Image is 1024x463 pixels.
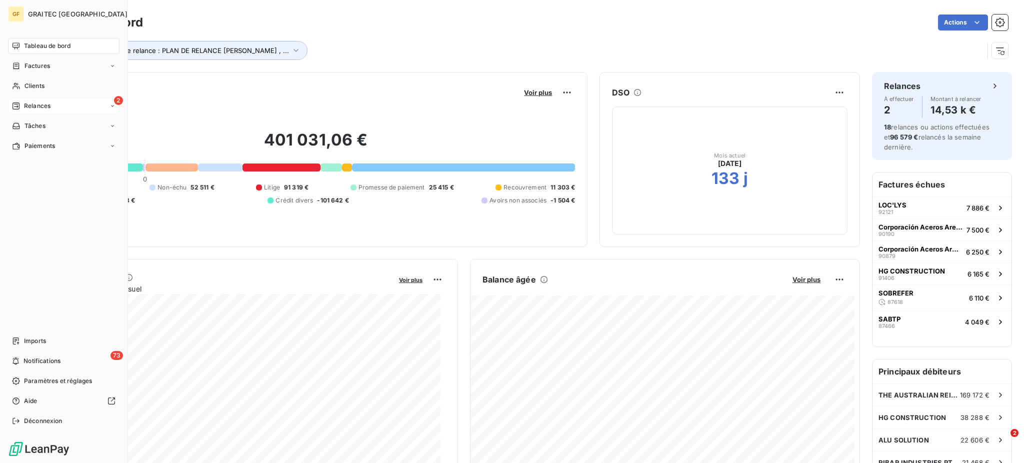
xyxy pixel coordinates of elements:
span: 25 415 € [429,183,454,192]
span: À effectuer [884,96,914,102]
span: 2 [114,96,123,105]
span: Crédit divers [275,196,313,205]
span: 22 606 € [960,436,989,444]
span: LOC'LYS [878,201,906,209]
button: Actions [938,14,988,30]
div: GF [8,6,24,22]
h6: DSO [612,86,629,98]
span: 6 110 € [969,294,989,302]
button: Corporación Aceros Arequipa SA908796 250 € [872,240,1011,262]
span: Promesse de paiement [358,183,425,192]
iframe: Intercom live chat [990,429,1014,453]
button: SOBREFER876186 110 € [872,284,1011,310]
span: Montant à relancer [930,96,981,102]
span: Corporación Aceros Arequipa SA [878,245,962,253]
h6: Principaux débiteurs [872,359,1011,383]
span: -1 504 € [550,196,575,205]
span: Recouvrement [503,183,546,192]
span: -101 642 € [317,196,349,205]
span: 90190 [878,231,894,237]
span: Voir plus [524,88,552,96]
span: Mois actuel [714,152,745,158]
button: Corporación Aceros Arequipa SA901907 500 € [872,218,1011,240]
span: Litige [264,183,280,192]
span: 91406 [878,275,894,281]
span: 7 500 € [966,226,989,234]
span: Non-échu [157,183,186,192]
span: SABTP [878,315,900,323]
button: Plan de relance : PLAN DE RELANCE [PERSON_NAME] , ... [93,41,307,60]
h6: Relances [884,80,920,92]
span: Factures [24,61,50,70]
span: Paramètres et réglages [24,376,92,385]
span: Imports [24,336,46,345]
span: 2 [1010,429,1018,437]
span: 169 172 € [960,391,989,399]
span: Voir plus [399,276,422,283]
span: Tableau de bord [24,41,70,50]
span: Tâches [24,121,45,130]
span: 38 288 € [960,413,989,421]
span: 90879 [878,253,895,259]
span: Avoirs non associés [489,196,546,205]
h4: 14,53 k € [930,102,981,118]
h2: 133 [711,168,739,188]
span: 87618 [887,299,903,305]
span: Relances [24,101,50,110]
span: 6 250 € [966,248,989,256]
span: 18 [884,123,891,131]
span: Déconnexion [24,416,62,425]
h2: 401 031,06 € [56,130,575,160]
span: [DATE] [718,158,741,168]
span: 87466 [878,323,895,329]
span: 7 886 € [966,204,989,212]
span: 0 [143,175,147,183]
a: Aide [8,393,119,409]
span: SOBREFER [878,289,913,297]
button: Voir plus [396,275,425,284]
span: 73 [110,351,123,360]
img: Logo LeanPay [8,441,70,457]
span: Chiffre d'affaires mensuel [56,283,392,294]
span: 52 511 € [190,183,214,192]
button: Voir plus [521,88,555,97]
span: 11 303 € [550,183,575,192]
span: Voir plus [792,275,820,283]
h2: j [743,168,748,188]
span: Corporación Aceros Arequipa SA [878,223,962,231]
span: relances ou actions effectuées et relancés la semaine dernière. [884,123,989,151]
span: GRAITEC [GEOGRAPHIC_DATA] [28,10,127,18]
span: HG CONSTRUCTION [878,413,946,421]
span: THE AUSTRALIAN REINFORCING COMPANY [878,391,960,399]
button: SABTP874664 049 € [872,310,1011,332]
h6: Factures échues [872,172,1011,196]
span: HG CONSTRUCTION [878,267,945,275]
span: Clients [24,81,44,90]
button: HG CONSTRUCTION914066 165 € [872,262,1011,284]
h6: Balance âgée [482,273,536,285]
h4: 2 [884,102,914,118]
span: Notifications [23,356,60,365]
button: Voir plus [789,275,823,284]
span: 4 049 € [965,318,989,326]
span: Aide [24,396,37,405]
span: 91 319 € [284,183,308,192]
button: LOC'LYS921217 886 € [872,196,1011,218]
span: Plan de relance : PLAN DE RELANCE [PERSON_NAME] , ... [108,46,289,54]
span: 6 165 € [967,270,989,278]
span: 96 579 € [890,133,918,141]
span: 92121 [878,209,893,215]
span: ALU SOLUTION [878,436,929,444]
span: Paiements [24,141,55,150]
